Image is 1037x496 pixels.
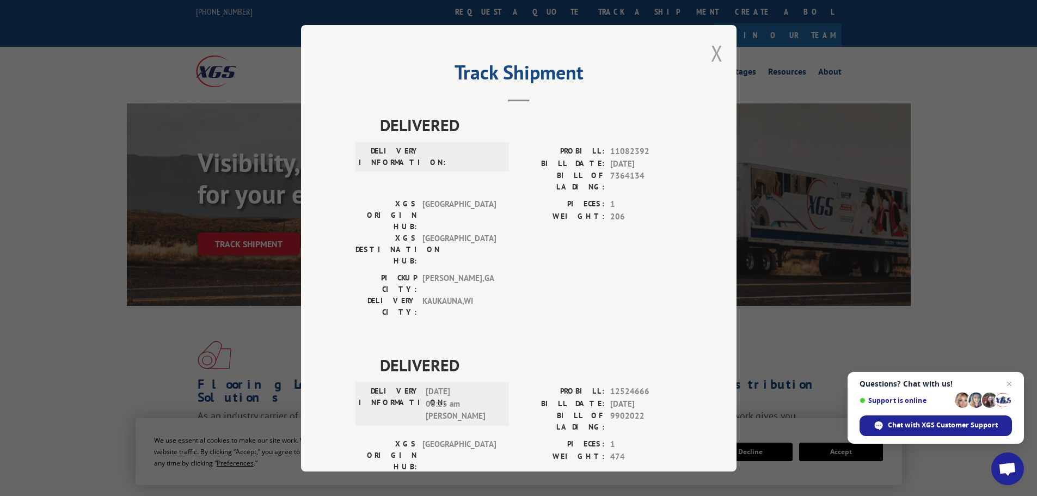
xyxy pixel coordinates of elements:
span: [GEOGRAPHIC_DATA] [422,232,496,267]
label: XGS ORIGIN HUB: [355,438,417,473]
label: DELIVERY INFORMATION: [359,145,420,168]
span: 1 [610,198,682,211]
label: XGS DESTINATION HUB: [355,232,417,267]
span: 11082392 [610,145,682,158]
label: PIECES: [519,198,605,211]
label: PICKUP CITY: [355,272,417,295]
label: BILL DATE: [519,397,605,410]
label: DELIVERY CITY: [355,295,417,318]
label: BILL OF LADING: [519,170,605,193]
span: Questions? Chat with us! [860,379,1012,388]
span: Close chat [1003,377,1016,390]
span: 206 [610,210,682,223]
span: [DATE] 06:25 am [PERSON_NAME] [426,385,499,422]
span: 7364134 [610,170,682,193]
span: Support is online [860,396,951,405]
span: 12524666 [610,385,682,398]
span: [GEOGRAPHIC_DATA] [422,438,496,473]
button: Close modal [711,39,723,68]
span: KAUKAUNA , WI [422,295,496,318]
label: PROBILL: [519,145,605,158]
span: Chat with XGS Customer Support [888,420,998,430]
div: Open chat [991,452,1024,485]
h2: Track Shipment [355,65,682,85]
span: DELIVERED [380,353,682,377]
div: Chat with XGS Customer Support [860,415,1012,436]
label: WEIGHT: [519,210,605,223]
label: PROBILL: [519,385,605,398]
span: 1 [610,438,682,451]
label: XGS ORIGIN HUB: [355,198,417,232]
label: BILL DATE: [519,157,605,170]
label: BILL OF LADING: [519,410,605,433]
span: [DATE] [610,397,682,410]
span: [GEOGRAPHIC_DATA] [422,198,496,232]
span: 474 [610,450,682,463]
label: WEIGHT: [519,450,605,463]
span: 9902022 [610,410,682,433]
label: DELIVERY INFORMATION: [359,385,420,422]
span: DELIVERED [380,113,682,137]
label: PIECES: [519,438,605,451]
span: [DATE] [610,157,682,170]
span: [PERSON_NAME] , GA [422,272,496,295]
